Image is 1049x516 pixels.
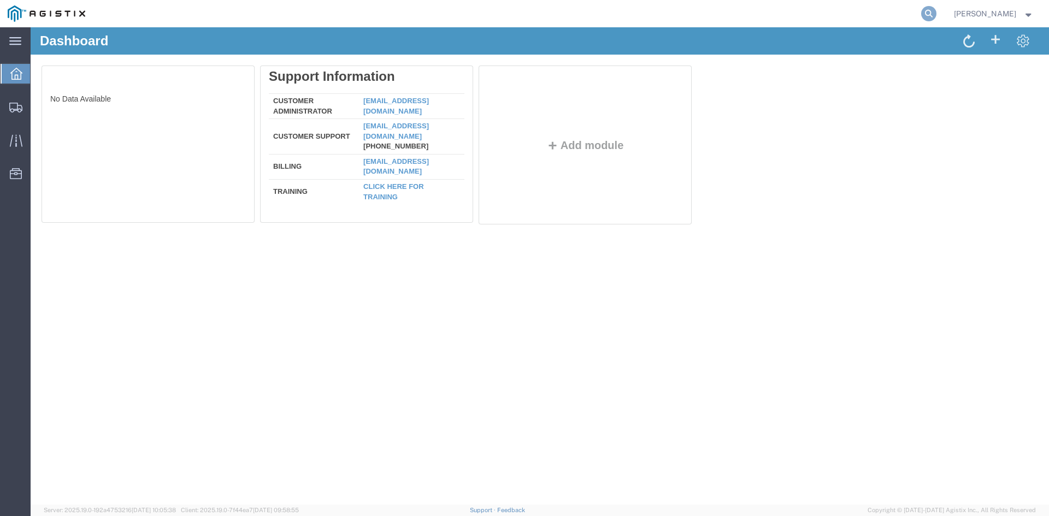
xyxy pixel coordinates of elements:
span: Douglas Harris [954,8,1016,20]
td: Customer Support [238,92,328,127]
td: [PHONE_NUMBER] [328,92,434,127]
a: Support [470,507,497,513]
a: Click here for training [333,155,393,174]
img: logo [8,5,85,22]
td: Billing [238,127,328,152]
a: Feedback [497,507,525,513]
button: [PERSON_NAME] [953,7,1034,20]
span: Client: 2025.19.0-7f44ea7 [181,507,299,513]
div: Support Information [238,41,434,57]
td: Training [238,152,328,175]
button: Add module [513,112,597,124]
td: Customer Administrator [238,67,328,92]
span: [DATE] 09:58:55 [253,507,299,513]
a: [EMAIL_ADDRESS][DOMAIN_NAME] [333,69,398,88]
iframe: FS Legacy Container [31,27,1049,505]
span: Copyright © [DATE]-[DATE] Agistix Inc., All Rights Reserved [868,506,1036,515]
span: [DATE] 10:05:38 [132,507,176,513]
span: Server: 2025.19.0-192a4753216 [44,507,176,513]
a: [EMAIL_ADDRESS][DOMAIN_NAME] [333,94,398,113]
a: [EMAIL_ADDRESS][DOMAIN_NAME] [333,130,398,149]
